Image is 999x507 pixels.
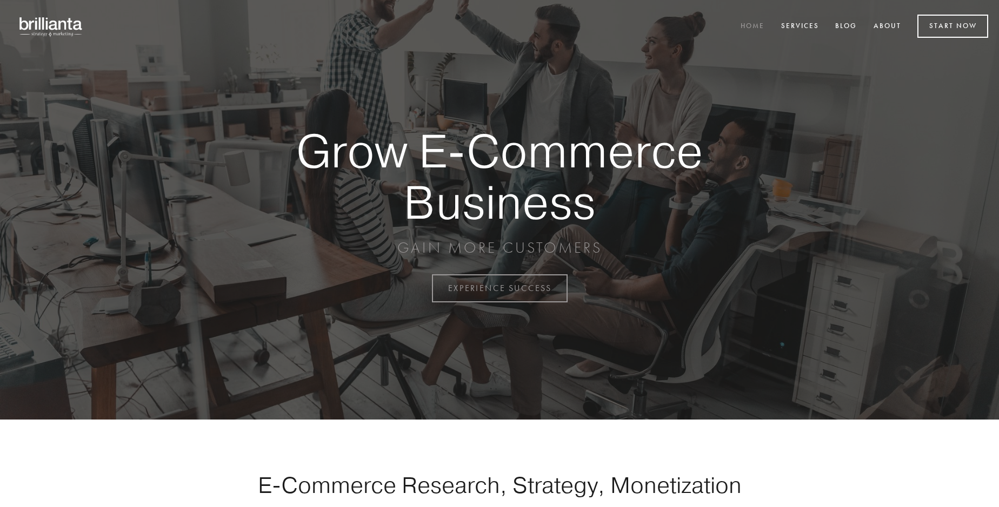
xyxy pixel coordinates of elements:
a: About [867,18,908,36]
h1: E-Commerce Research, Strategy, Monetization [224,471,775,498]
a: Home [734,18,771,36]
p: GAIN MORE CUSTOMERS [258,238,741,258]
a: Services [774,18,826,36]
img: brillianta - research, strategy, marketing [11,11,92,42]
a: EXPERIENCE SUCCESS [432,274,568,302]
strong: Grow E-Commerce Business [258,125,741,227]
a: Blog [828,18,864,36]
a: Start Now [917,15,988,38]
